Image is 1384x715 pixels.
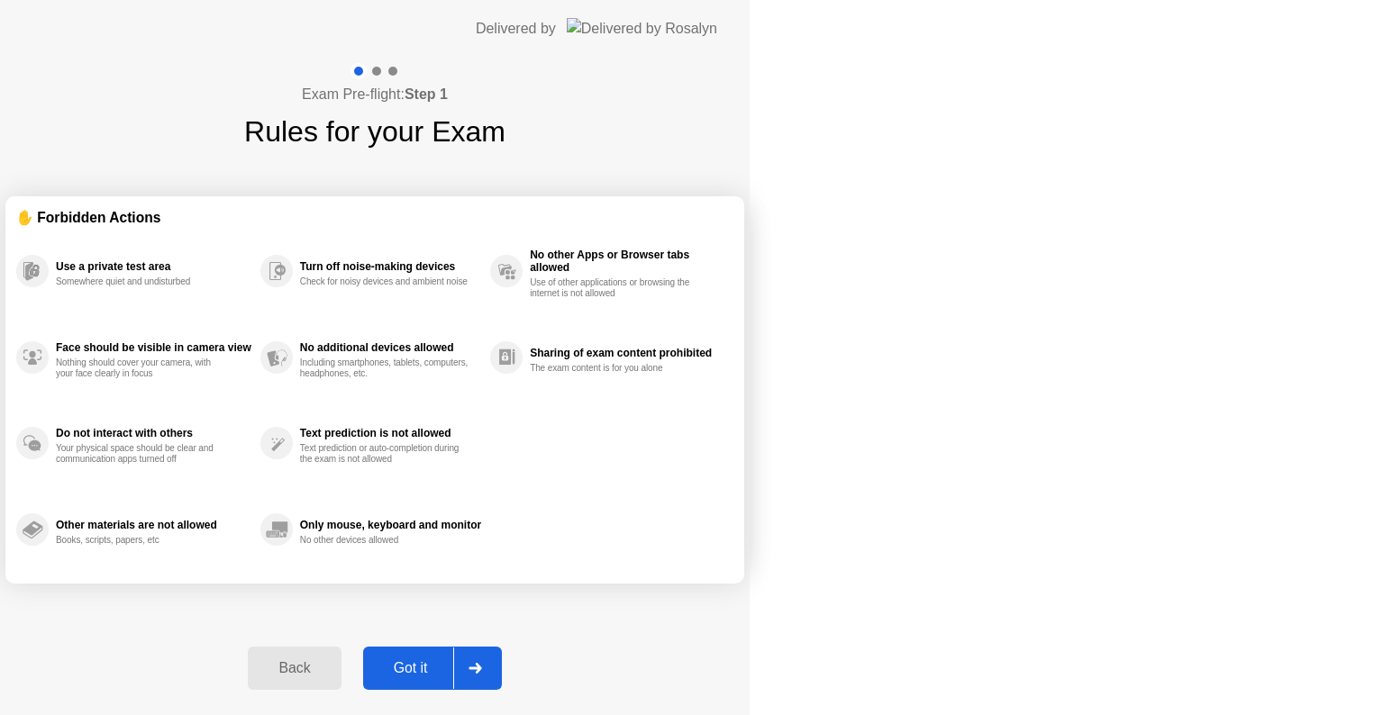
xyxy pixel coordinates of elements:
[300,260,481,273] div: Turn off noise-making devices
[56,427,251,439] div: Do not interact with others
[530,249,724,274] div: No other Apps or Browser tabs allowed
[369,660,453,676] div: Got it
[363,647,502,690] button: Got it
[300,427,481,439] div: Text prediction is not allowed
[530,347,724,359] div: Sharing of exam content prohibited
[244,110,505,153] h1: Rules for your Exam
[56,519,251,531] div: Other materials are not allowed
[300,341,481,354] div: No additional devices allowed
[300,443,470,465] div: Text prediction or auto-completion during the exam is not allowed
[16,207,733,228] div: ✋ Forbidden Actions
[300,276,470,287] div: Check for noisy devices and ambient noise
[56,276,226,287] div: Somewhere quiet and undisturbed
[253,660,335,676] div: Back
[567,18,717,39] img: Delivered by Rosalyn
[56,341,251,354] div: Face should be visible in camera view
[530,363,700,374] div: The exam content is for you alone
[530,277,700,299] div: Use of other applications or browsing the internet is not allowed
[476,18,556,40] div: Delivered by
[56,535,226,546] div: Books, scripts, papers, etc
[56,357,226,379] div: Nothing should cover your camera, with your face clearly in focus
[405,86,448,102] b: Step 1
[302,84,448,105] h4: Exam Pre-flight:
[248,647,341,690] button: Back
[56,443,226,465] div: Your physical space should be clear and communication apps turned off
[56,260,251,273] div: Use a private test area
[300,535,470,546] div: No other devices allowed
[300,519,481,531] div: Only mouse, keyboard and monitor
[300,357,470,379] div: Including smartphones, tablets, computers, headphones, etc.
